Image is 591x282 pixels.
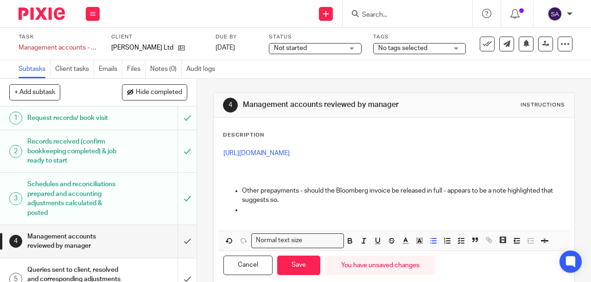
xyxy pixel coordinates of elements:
img: Pixie [19,7,65,20]
div: You have unsaved changes [325,256,436,276]
h1: Management accounts reviewed by manager [243,100,414,110]
label: Tags [373,33,466,41]
p: Description [223,132,264,139]
a: Subtasks [19,60,51,78]
h1: Request records/ book visit [27,111,121,125]
a: Files [127,60,146,78]
button: Hide completed [122,84,187,100]
a: Notes (0) [150,60,182,78]
h1: Records received (confirm bookkeeping completed) & job ready to start [27,135,121,168]
span: Not started [274,45,307,51]
img: svg%3E [547,6,562,21]
label: Task [19,33,100,41]
a: Emails [99,60,122,78]
a: Audit logs [186,60,220,78]
span: Hide completed [136,89,182,96]
div: Search for option [251,233,344,248]
label: Status [269,33,362,41]
h1: Management accounts reviewed by manager [27,230,121,253]
div: Instructions [521,101,565,109]
div: 2 [9,145,22,158]
span: [DATE] [216,44,235,51]
button: Save [277,256,320,276]
div: 4 [223,98,238,113]
h1: Schedules and reconciliations prepared and accounting adjustments calculated & posted [27,177,121,219]
div: 1 [9,112,22,125]
input: Search for option [305,236,338,245]
input: Search [361,11,445,19]
p: [PERSON_NAME] Ltd [111,43,173,52]
button: Cancel [223,256,273,276]
div: Management accounts - Monthly [19,43,100,52]
p: Other prepayments - should the Bloomberg invoice be released in full - appears to be a note highl... [242,186,564,205]
a: Client tasks [55,60,94,78]
div: 4 [9,235,22,248]
label: Client [111,33,204,41]
a: [URL][DOMAIN_NAME] [223,150,290,157]
button: + Add subtask [9,84,60,100]
span: Normal text size [254,236,304,245]
span: No tags selected [378,45,427,51]
label: Due by [216,33,257,41]
div: 3 [9,192,22,205]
